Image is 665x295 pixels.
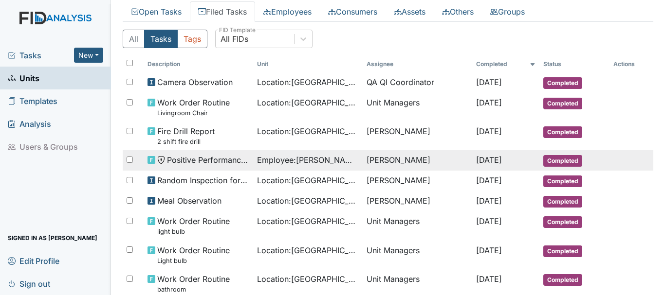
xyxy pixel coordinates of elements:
[8,276,50,291] span: Sign out
[190,1,255,22] a: Filed Tasks
[257,174,359,186] span: Location : [GEOGRAPHIC_DATA]
[157,125,215,146] span: Fire Drill Report 2 shift fire drill
[255,1,320,22] a: Employees
[543,126,582,138] span: Completed
[144,30,178,48] button: Tasks
[257,76,359,88] span: Location : [GEOGRAPHIC_DATA]
[320,1,386,22] a: Consumers
[257,244,359,256] span: Location : [GEOGRAPHIC_DATA]
[8,93,57,108] span: Templates
[543,155,582,167] span: Completed
[363,241,472,269] td: Unit Managers
[253,56,363,72] th: Toggle SortBy
[257,97,359,108] span: Location : [GEOGRAPHIC_DATA]
[476,77,502,87] span: [DATE]
[167,154,249,166] span: Positive Performance Review
[157,227,230,236] small: light bulb
[144,56,253,72] th: Toggle SortBy
[476,196,502,206] span: [DATE]
[157,174,249,186] span: Random Inspection for Afternoon
[157,108,230,118] small: Livingroom Chair
[8,230,97,245] span: Signed in as [PERSON_NAME]
[476,155,502,165] span: [DATE]
[157,97,230,118] span: Work Order Routine Livingroom Chair
[8,116,51,131] span: Analysis
[476,274,502,284] span: [DATE]
[157,285,230,294] small: bathroom
[363,211,472,240] td: Unit Managers
[543,216,582,228] span: Completed
[157,215,230,236] span: Work Order Routine light bulb
[610,56,653,72] th: Actions
[221,33,248,45] div: All FIDs
[123,30,207,48] div: Type filter
[157,137,215,146] small: 2 shift fire drill
[543,77,582,89] span: Completed
[257,154,359,166] span: Employee : [PERSON_NAME]
[363,72,472,93] td: QA QI Coordinator
[157,256,230,265] small: Light bulb
[434,1,482,22] a: Others
[123,30,145,48] button: All
[157,76,233,88] span: Camera Observation
[157,195,222,207] span: Meal Observation
[177,30,207,48] button: Tags
[123,1,190,22] a: Open Tasks
[363,150,472,171] td: [PERSON_NAME]
[363,171,472,191] td: [PERSON_NAME]
[8,70,39,86] span: Units
[257,273,359,285] span: Location : [GEOGRAPHIC_DATA]
[257,125,359,137] span: Location : [GEOGRAPHIC_DATA]
[476,126,502,136] span: [DATE]
[482,1,533,22] a: Groups
[8,50,74,61] a: Tasks
[363,93,472,121] td: Unit Managers
[543,175,582,187] span: Completed
[363,121,472,150] td: [PERSON_NAME]
[476,245,502,255] span: [DATE]
[543,274,582,286] span: Completed
[543,196,582,208] span: Completed
[363,56,472,72] th: Assignee
[363,191,472,211] td: [PERSON_NAME]
[476,98,502,107] span: [DATE]
[472,56,539,72] th: Toggle SortBy
[127,60,133,66] input: Toggle All Rows Selected
[257,195,359,207] span: Location : [GEOGRAPHIC_DATA]
[157,244,230,265] span: Work Order Routine Light bulb
[539,56,610,72] th: Toggle SortBy
[543,98,582,109] span: Completed
[543,245,582,257] span: Completed
[157,273,230,294] span: Work Order Routine bathroom
[257,215,359,227] span: Location : [GEOGRAPHIC_DATA]
[476,175,502,185] span: [DATE]
[476,216,502,226] span: [DATE]
[386,1,434,22] a: Assets
[74,48,103,63] button: New
[8,253,59,268] span: Edit Profile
